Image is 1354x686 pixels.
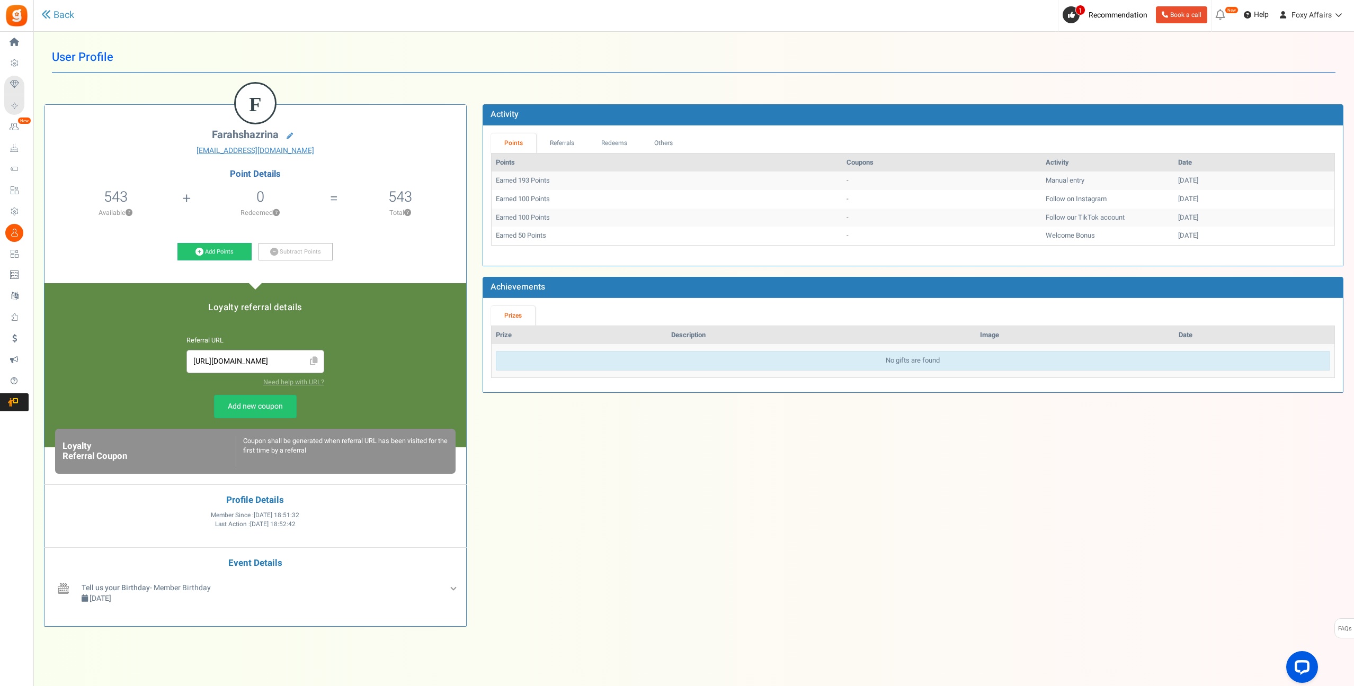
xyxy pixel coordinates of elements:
[976,326,1174,345] th: Image
[496,351,1330,371] div: No gifts are found
[236,436,448,466] div: Coupon shall be generated when referral URL has been visited for the first time by a referral
[186,337,324,345] h6: Referral URL
[1178,194,1330,204] div: [DATE]
[1178,231,1330,241] div: [DATE]
[1251,10,1269,20] span: Help
[1089,10,1147,21] span: Recommendation
[588,133,641,153] a: Redeems
[256,189,264,205] h5: 0
[214,395,297,418] a: Add new coupon
[339,208,460,218] p: Total
[1338,619,1352,639] span: FAQs
[667,326,976,345] th: Description
[215,520,296,529] span: Last Action :
[492,326,667,345] th: Prize
[306,353,323,371] span: Click to Copy
[1225,6,1239,14] em: New
[492,171,842,190] td: Earned 193 Points
[263,377,324,387] a: Need help with URL?
[641,133,687,153] a: Others
[842,190,1041,209] td: -
[404,210,411,216] button: ?
[1075,5,1085,15] span: 1
[90,593,111,604] span: [DATE]
[82,582,211,593] span: - Member Birthday
[52,558,458,568] h4: Event Details
[44,169,466,179] h4: Point Details
[52,42,1335,73] h1: User Profile
[52,495,458,506] h4: Profile Details
[491,281,545,293] b: Achievements
[842,154,1041,172] th: Coupons
[55,303,456,312] h5: Loyalty referral details
[842,209,1041,227] td: -
[491,133,537,153] a: Points
[192,208,328,218] p: Redeemed
[1041,209,1174,227] td: Follow our TikTok account
[5,4,29,28] img: Gratisfaction
[50,208,181,218] p: Available
[842,227,1041,245] td: -
[212,127,279,142] span: farahshazrina
[1178,213,1330,223] div: [DATE]
[1178,176,1330,186] div: [DATE]
[492,154,842,172] th: Points
[4,118,29,136] a: New
[259,243,333,261] a: Subtract Points
[254,511,299,520] span: [DATE] 18:51:32
[236,84,275,125] figcaption: F
[177,243,252,261] a: Add Points
[491,306,536,326] a: Prizes
[17,117,31,124] em: New
[388,189,412,205] h5: 543
[1174,326,1334,345] th: Date
[1291,10,1332,21] span: Foxy Affairs
[536,133,588,153] a: Referrals
[492,227,842,245] td: Earned 50 Points
[52,146,458,156] a: [EMAIL_ADDRESS][DOMAIN_NAME]
[492,190,842,209] td: Earned 100 Points
[491,108,519,121] b: Activity
[1041,190,1174,209] td: Follow on Instagram
[492,209,842,227] td: Earned 100 Points
[1041,227,1174,245] td: Welcome Bonus
[1174,154,1334,172] th: Date
[63,441,236,461] h6: Loyalty Referral Coupon
[1063,6,1152,23] a: 1 Recommendation
[82,582,150,593] b: Tell us your Birthday
[211,511,299,520] span: Member Since :
[250,520,296,529] span: [DATE] 18:52:42
[1156,6,1207,23] a: Book a call
[104,186,128,207] span: 543
[1041,154,1174,172] th: Activity
[1240,6,1273,23] a: Help
[1046,175,1084,185] span: Manual entry
[842,171,1041,190] td: -
[126,210,132,216] button: ?
[273,210,280,216] button: ?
